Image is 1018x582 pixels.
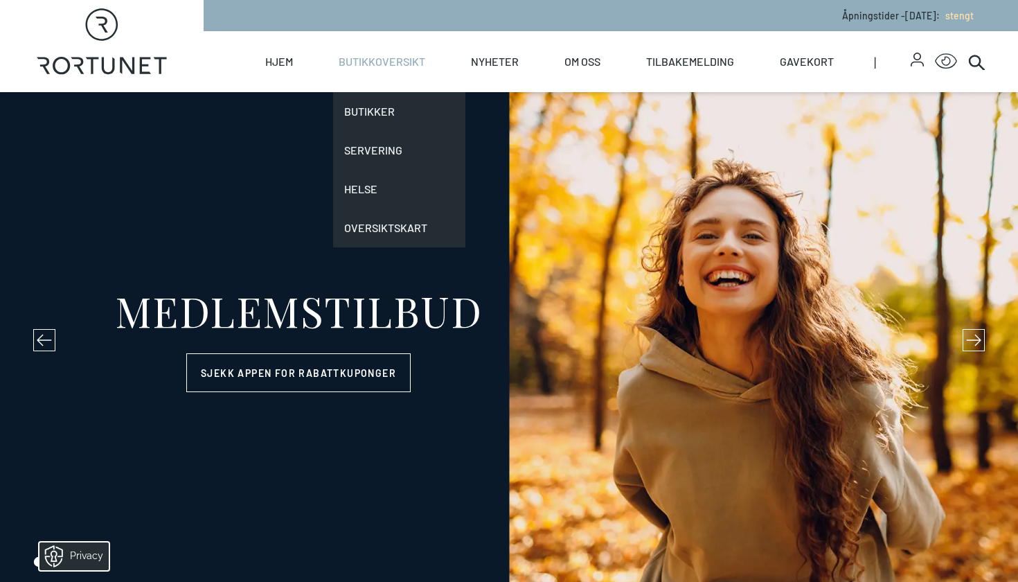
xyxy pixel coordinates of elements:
[646,31,734,92] a: Tilbakemelding
[780,31,834,92] a: Gavekort
[333,131,465,170] a: Servering
[564,31,600,92] a: Om oss
[186,353,411,392] a: Sjekk appen for rabattkuponger
[935,51,957,73] button: Open Accessibility Menu
[940,10,974,21] a: stengt
[471,31,519,92] a: Nyheter
[333,92,465,131] a: Butikker
[115,290,483,331] div: MEDLEMSTILBUD
[265,31,293,92] a: Hjem
[333,209,465,247] a: Oversiktskart
[874,31,911,92] span: |
[945,10,974,21] span: stengt
[339,31,425,92] a: Butikkoversikt
[333,170,465,209] a: Helse
[842,8,974,23] p: Åpningstider - [DATE] :
[14,538,127,575] iframe: Manage Preferences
